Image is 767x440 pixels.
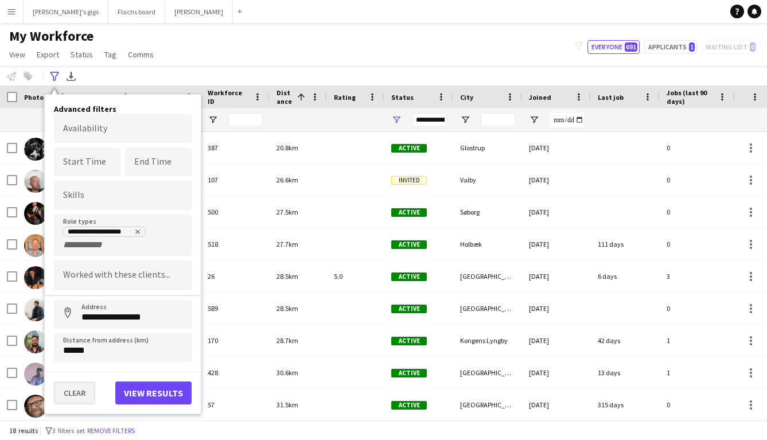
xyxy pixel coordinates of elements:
[37,49,59,60] span: Export
[63,240,112,250] input: + Role type
[660,293,734,324] div: 0
[24,93,44,102] span: Photo
[52,426,85,435] span: 3 filters set
[481,113,515,127] input: City Filter Input
[453,228,522,260] div: Holbæk
[85,425,137,437] button: Remove filters
[201,357,270,388] div: 428
[208,88,249,106] span: Workforce ID
[24,298,47,321] img: Adam Blinkenberg Koch
[128,49,154,60] span: Comms
[277,272,298,281] span: 28.5km
[453,196,522,228] div: Søborg
[522,325,591,356] div: [DATE]
[228,113,263,127] input: Workforce ID Filter Input
[391,208,427,217] span: Active
[108,1,165,23] button: Flachs board
[660,196,734,228] div: 0
[24,363,47,386] img: Anton Grønholm
[24,395,47,418] img: Benjamin Aggerbeck
[660,389,734,420] div: 0
[391,369,427,377] span: Active
[587,40,640,54] button: Everyone691
[660,260,734,292] div: 3
[48,69,61,83] app-action-btn: Advanced filters
[24,138,47,161] img: Dennis Flacheberg
[644,40,697,54] button: Applicants1
[453,164,522,196] div: Valby
[660,164,734,196] div: 0
[529,93,551,102] span: Joined
[327,260,384,292] div: 5.0
[460,93,473,102] span: City
[391,240,427,249] span: Active
[591,389,660,420] div: 315 days
[522,389,591,420] div: [DATE]
[391,272,427,281] span: Active
[453,293,522,324] div: [GEOGRAPHIC_DATA]
[71,49,93,60] span: Status
[201,389,270,420] div: 57
[529,115,539,125] button: Open Filter Menu
[132,228,141,237] delete-icon: Remove tag
[453,357,522,388] div: [GEOGRAPHIC_DATA]
[460,115,470,125] button: Open Filter Menu
[115,381,192,404] button: View results
[391,305,427,313] span: Active
[391,115,402,125] button: Open Filter Menu
[391,93,414,102] span: Status
[201,325,270,356] div: 170
[277,240,298,248] span: 27.7km
[591,260,660,292] div: 6 days
[24,1,108,23] button: [PERSON_NAME]'s gigs
[277,208,298,216] span: 27.5km
[201,196,270,228] div: 500
[453,325,522,356] div: Kongens Lyngby
[667,88,714,106] span: Jobs (last 90 days)
[522,164,591,196] div: [DATE]
[104,49,116,60] span: Tag
[66,47,98,62] a: Status
[9,49,25,60] span: View
[598,93,624,102] span: Last job
[201,260,270,292] div: 26
[277,336,298,345] span: 28.7km
[391,144,427,153] span: Active
[277,176,298,184] span: 26.6km
[5,47,30,62] a: View
[689,42,695,52] span: 1
[660,357,734,388] div: 1
[277,400,298,409] span: 31.5km
[391,176,427,185] span: Invited
[145,93,178,102] span: Last Name
[391,337,427,345] span: Active
[550,113,584,127] input: Joined Filter Input
[208,115,218,125] button: Open Filter Menu
[522,132,591,163] div: [DATE]
[24,202,47,225] img: Martin Friis
[277,368,298,377] span: 30.6km
[24,330,47,353] img: Magnus Jacobsen
[201,132,270,163] div: 387
[660,132,734,163] div: 0
[591,228,660,260] div: 111 days
[63,270,182,281] input: Type to search clients...
[522,293,591,324] div: [DATE]
[9,28,94,45] span: My Workforce
[522,357,591,388] div: [DATE]
[591,357,660,388] div: 13 days
[625,42,637,52] span: 691
[277,88,293,106] span: Distance
[277,143,298,152] span: 20.8km
[201,164,270,196] div: 107
[522,196,591,228] div: [DATE]
[54,104,192,114] h4: Advanced filters
[24,170,47,193] img: Lars Jønsson
[391,401,427,410] span: Active
[24,266,47,289] img: Christopher Snitkjaer
[522,260,591,292] div: [DATE]
[165,1,233,23] button: [PERSON_NAME]
[24,234,47,257] img: Kasper Larsen
[334,93,356,102] span: Rating
[32,47,64,62] a: Export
